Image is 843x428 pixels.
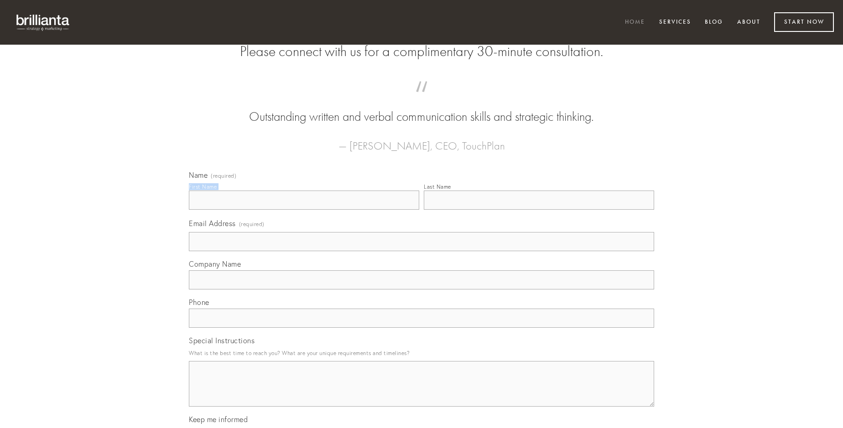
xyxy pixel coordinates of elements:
[189,170,208,180] span: Name
[189,183,217,190] div: First Name
[189,43,654,60] h2: Please connect with us for a complimentary 30-minute consultation.
[203,90,640,126] blockquote: Outstanding written and verbal communication skills and strategic thinking.
[203,90,640,108] span: “
[203,126,640,155] figcaption: — [PERSON_NAME], CEO, TouchPlan
[619,15,651,30] a: Home
[189,415,248,424] span: Keep me informed
[189,259,241,268] span: Company Name
[211,173,236,179] span: (required)
[9,9,78,36] img: brillianta - research, strategy, marketing
[189,298,209,307] span: Phone
[424,183,451,190] div: Last Name
[774,12,834,32] a: Start Now
[699,15,729,30] a: Blog
[653,15,697,30] a: Services
[189,347,654,359] p: What is the best time to reach you? What are your unique requirements and timelines?
[731,15,766,30] a: About
[189,219,236,228] span: Email Address
[189,336,255,345] span: Special Instructions
[239,218,265,230] span: (required)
